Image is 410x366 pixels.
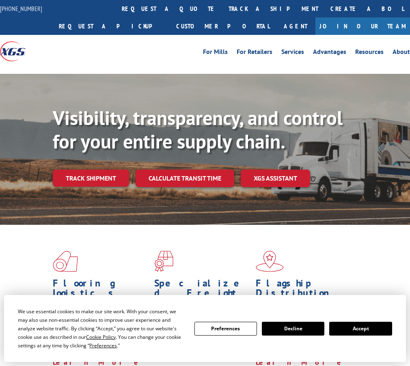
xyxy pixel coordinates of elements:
button: Preferences [194,322,257,336]
a: Request a pickup [53,17,170,35]
a: Advantages [313,49,346,58]
a: About [393,49,410,58]
a: Customer Portal [170,17,276,35]
img: xgs-icon-total-supply-chain-intelligence-red [53,251,78,272]
button: Decline [262,322,324,336]
h1: Flagship Distribution Model [256,278,351,312]
div: Cookie Consent Prompt [4,295,406,362]
a: XGS ASSISTANT [241,170,310,187]
img: xgs-icon-focused-on-flooring-red [154,251,173,272]
a: Track shipment [53,170,129,187]
button: Accept [329,322,392,336]
div: We use essential cookies to make our site work. With your consent, we may also use non-essential ... [18,307,184,350]
a: For Retailers [237,49,272,58]
img: xgs-icon-flagship-distribution-model-red [256,251,284,272]
a: Resources [355,49,384,58]
b: Visibility, transparency, and control for your entire supply chain. [53,105,343,154]
span: Cookie Policy [86,334,116,340]
a: Agent [276,17,315,35]
span: Preferences [89,342,117,349]
a: Join Our Team [315,17,410,35]
h1: Specialized Freight Experts [154,278,250,312]
h1: Flooring Logistics Solutions [53,278,148,312]
a: Services [281,49,304,58]
a: For Mills [203,49,228,58]
a: Calculate transit time [136,170,234,187]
